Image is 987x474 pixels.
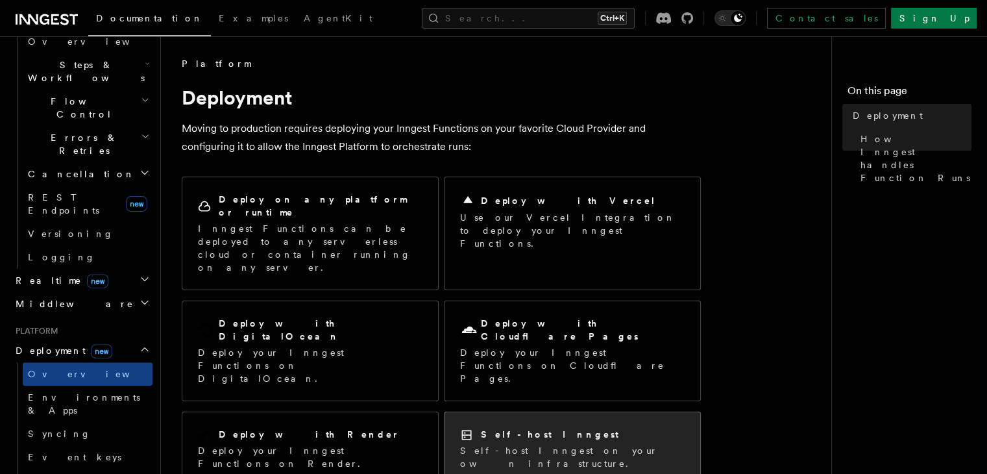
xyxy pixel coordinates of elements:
span: Steps & Workflows [23,58,145,84]
span: Deployment [853,109,923,122]
a: Deploy on any platform or runtimeInngest Functions can be deployed to any serverless cloud or con... [182,177,439,290]
a: How Inngest handles Function Runs [855,127,971,190]
a: REST Endpointsnew [23,186,152,222]
a: Overview [23,362,152,386]
h2: Self-host Inngest [481,428,618,441]
a: Deployment [847,104,971,127]
p: Deploy your Inngest Functions on DigitalOcean. [198,346,422,385]
a: Contact sales [767,8,886,29]
span: Versioning [28,229,114,239]
p: Inngest Functions can be deployed to any serverless cloud or container running on any server. [198,222,422,274]
a: Documentation [88,4,211,36]
button: Steps & Workflows [23,53,152,90]
h2: Deploy with Cloudflare Pages [481,317,685,343]
h2: Deploy with Render [219,428,400,441]
span: Middleware [10,297,134,310]
button: Flow Control [23,90,152,126]
p: Use our Vercel Integration to deploy your Inngest Functions. [460,211,685,250]
span: How Inngest handles Function Runs [860,132,971,184]
a: Overview [23,30,152,53]
span: Documentation [96,13,203,23]
span: Syncing [28,429,91,439]
a: Deploy with VercelUse our Vercel Integration to deploy your Inngest Functions. [444,177,701,290]
span: Errors & Retries [23,131,141,157]
button: Deploymentnew [10,339,152,362]
a: Deploy with DigitalOceanDeploy your Inngest Functions on DigitalOcean. [182,301,439,401]
span: Overview [28,36,162,47]
svg: Cloudflare [460,321,478,340]
p: Self-host Inngest on your own infrastructure. [460,444,685,470]
a: Logging [23,245,152,269]
h2: Deploy with DigitalOcean [219,317,422,343]
a: Syncing [23,422,152,445]
span: Overview [28,369,162,379]
p: Moving to production requires deploying your Inngest Functions on your favorite Cloud Provider an... [182,119,701,156]
span: Realtime [10,274,108,287]
span: Deployment [10,344,112,357]
button: Toggle dark mode [714,10,746,26]
span: Environments & Apps [28,392,140,416]
a: Sign Up [891,8,977,29]
button: Errors & Retries [23,126,152,162]
button: Search...Ctrl+K [422,8,635,29]
span: AgentKit [304,13,372,23]
kbd: Ctrl+K [598,12,627,25]
a: Environments & Apps [23,386,152,422]
a: Deploy with Cloudflare PagesDeploy your Inngest Functions on Cloudflare Pages. [444,301,701,401]
span: REST Endpoints [28,192,99,216]
h1: Deployment [182,86,701,109]
button: Realtimenew [10,269,152,292]
a: Event keys [23,445,152,469]
a: Examples [211,4,296,35]
span: Examples [219,13,288,23]
span: new [91,344,112,358]
a: AgentKit [296,4,380,35]
span: Platform [182,57,250,70]
button: Cancellation [23,162,152,186]
span: Event keys [28,452,121,462]
span: Flow Control [23,95,141,121]
p: Deploy your Inngest Functions on Render. [198,444,422,470]
div: Inngest Functions [10,30,152,269]
span: Cancellation [23,168,135,181]
h4: On this page [847,83,971,104]
span: new [87,274,108,288]
span: Logging [28,252,95,262]
h2: Deploy on any platform or runtime [219,193,422,219]
h2: Deploy with Vercel [481,194,656,207]
button: Middleware [10,292,152,316]
a: Versioning [23,222,152,245]
p: Deploy your Inngest Functions on Cloudflare Pages. [460,346,685,385]
span: new [126,196,147,212]
span: Platform [10,326,58,336]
